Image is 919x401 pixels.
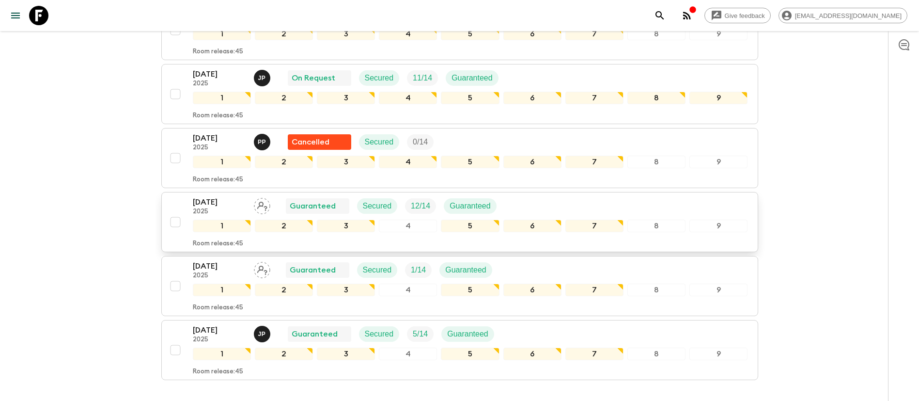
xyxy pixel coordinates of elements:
p: 1 / 14 [411,264,426,276]
div: Trip Fill [407,326,434,342]
p: 2025 [193,208,246,216]
p: [DATE] [193,260,246,272]
div: Trip Fill [407,70,438,86]
span: Joseph Pimentel [254,329,272,337]
button: [DATE]2025Assign pack leaderGuaranteedSecuredTrip FillGuaranteed123456789Room release:45 [161,256,758,316]
p: Room release: 45 [193,304,243,312]
p: 2025 [193,336,246,344]
p: J P [258,330,266,338]
div: 4 [379,156,437,168]
p: 2025 [193,272,246,280]
div: 1 [193,156,251,168]
p: Cancelled [292,136,329,148]
div: Flash Pack cancellation [288,134,351,150]
p: 5 / 14 [413,328,428,340]
div: Secured [359,134,400,150]
div: 6 [503,28,561,40]
div: 1 [193,92,251,104]
div: 2 [255,28,313,40]
a: Give feedback [704,8,771,23]
div: 5 [441,156,499,168]
p: Guaranteed [445,264,486,276]
div: 2 [255,156,313,168]
p: [DATE] [193,324,246,336]
div: 5 [441,28,499,40]
p: On Request [292,72,335,84]
div: 3 [317,284,375,296]
div: 9 [689,28,748,40]
div: 6 [503,284,561,296]
div: Trip Fill [407,134,434,150]
p: Room release: 45 [193,48,243,56]
button: [DATE]2025Joseph PimentelOn RequestSecuredTrip FillGuaranteed123456789Room release:45 [161,64,758,124]
p: [DATE] [193,132,246,144]
p: Guaranteed [452,72,493,84]
div: Secured [359,326,400,342]
button: search adventures [650,6,670,25]
div: 2 [255,92,313,104]
p: 2025 [193,80,246,88]
p: 2025 [193,144,246,152]
div: 4 [379,284,437,296]
div: 2 [255,284,313,296]
div: 9 [689,348,748,360]
p: Guaranteed [450,200,491,212]
p: Room release: 45 [193,176,243,184]
p: Guaranteed [290,264,336,276]
div: 9 [689,220,748,232]
div: 6 [503,92,561,104]
div: 3 [317,348,375,360]
button: [DATE]2025Joseph PimentelGuaranteedSecuredTrip FillGuaranteed123456789Room release:45 [161,320,758,380]
div: 1 [193,220,251,232]
div: 7 [565,284,623,296]
button: JP [254,70,272,86]
div: 3 [317,220,375,232]
div: 1 [193,28,251,40]
button: [DATE]2025Assign pack leaderGuaranteedSecuredTrip FillGuaranteed123456789Room release:45 [161,192,758,252]
div: 1 [193,284,251,296]
p: 0 / 14 [413,136,428,148]
p: Secured [365,328,394,340]
p: 12 / 14 [411,200,430,212]
div: 8 [627,284,685,296]
span: Joseph Pimentel [254,73,272,80]
div: Secured [359,70,400,86]
div: 1 [193,348,251,360]
p: [DATE] [193,68,246,80]
div: [EMAIL_ADDRESS][DOMAIN_NAME] [779,8,907,23]
span: Assign pack leader [254,201,270,209]
span: [EMAIL_ADDRESS][DOMAIN_NAME] [790,12,907,19]
div: 4 [379,220,437,232]
div: 9 [689,284,748,296]
button: menu [6,6,25,25]
p: Room release: 45 [193,240,243,248]
div: 8 [627,348,685,360]
p: Guaranteed [292,328,338,340]
p: Guaranteed [290,200,336,212]
p: Secured [365,72,394,84]
div: 7 [565,92,623,104]
div: 8 [627,156,685,168]
span: Pabel Perez [254,137,272,144]
p: J P [258,74,266,82]
div: 7 [565,28,623,40]
p: Secured [363,264,392,276]
div: Trip Fill [405,262,432,278]
div: 8 [627,28,685,40]
div: Secured [357,262,398,278]
div: 6 [503,220,561,232]
div: 8 [627,92,685,104]
div: 4 [379,28,437,40]
p: [DATE] [193,196,246,208]
button: PP [254,134,272,150]
div: 9 [689,156,748,168]
div: 7 [565,156,623,168]
div: 6 [503,348,561,360]
div: 5 [441,348,499,360]
div: 6 [503,156,561,168]
div: 9 [689,92,748,104]
div: 4 [379,348,437,360]
p: P P [258,138,266,146]
div: 5 [441,220,499,232]
span: Assign pack leader [254,265,270,273]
